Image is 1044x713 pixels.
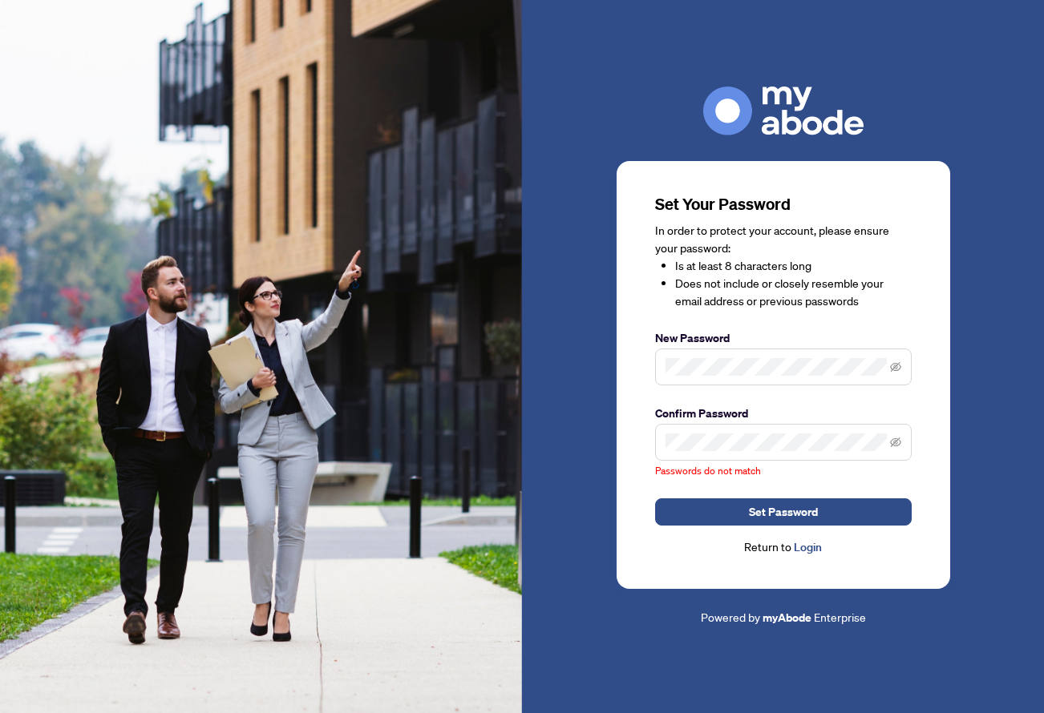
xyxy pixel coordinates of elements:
div: Return to [655,538,912,557]
li: Does not include or closely resemble your email address or previous passwords [675,275,912,310]
a: Login [794,540,822,554]
span: Enterprise [814,610,866,624]
span: Set Password [749,499,818,525]
span: eye-invisible [890,437,901,448]
h3: Set Your Password [655,193,912,216]
span: Passwords do not match [655,465,761,477]
label: New Password [655,329,912,347]
li: Is at least 8 characters long [675,257,912,275]
span: eye-invisible [890,361,901,373]
a: myAbode [763,609,811,626]
label: Confirm Password [655,405,912,422]
div: In order to protect your account, please ensure your password: [655,222,912,310]
img: ma-logo [703,87,864,135]
button: Set Password [655,498,912,526]
span: Powered by [701,610,760,624]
